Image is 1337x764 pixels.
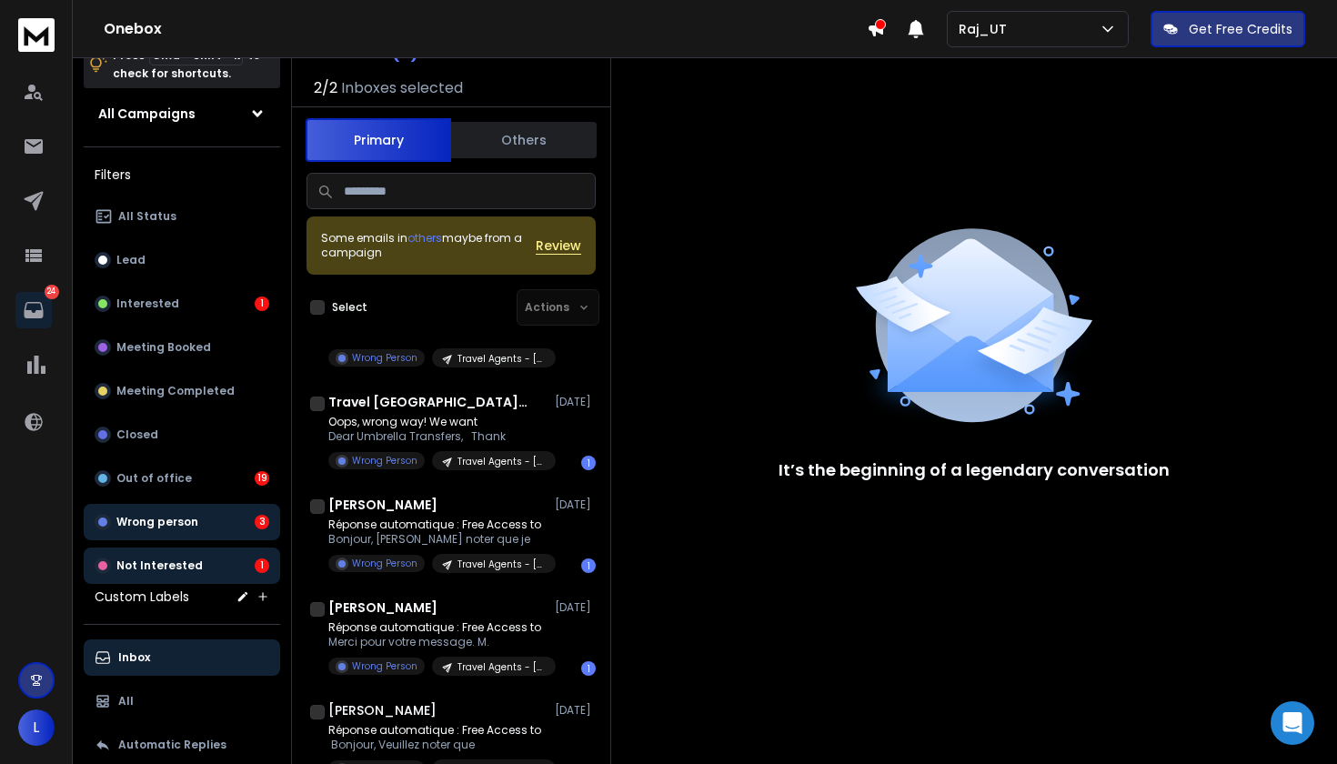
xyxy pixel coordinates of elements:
[113,46,260,83] p: Press to check for shortcuts.
[321,231,536,260] div: Some emails in maybe from a campaign
[328,393,528,411] h1: Travel [GEOGRAPHIC_DATA] Support
[104,18,867,40] h1: Onebox
[84,683,280,719] button: All
[341,77,463,99] h3: Inboxes selected
[457,660,545,674] p: Travel Agents - [GEOGRAPHIC_DATA] Cities Part 1 - [GEOGRAPHIC_DATA] C/ O.A - [DATE]
[328,635,547,649] p: Merci pour votre message. M.
[581,661,596,676] div: 1
[84,162,280,187] h3: Filters
[95,588,189,606] h3: Custom Labels
[328,598,437,617] h1: [PERSON_NAME]
[18,709,55,746] button: L
[555,498,596,512] p: [DATE]
[84,417,280,453] button: Closed
[328,496,437,514] h1: [PERSON_NAME]
[352,454,417,467] p: Wrong Person
[457,558,545,571] p: Travel Agents - [GEOGRAPHIC_DATA] Cities Part 2 - [GEOGRAPHIC_DATA] C/ O.A - [DATE]
[118,738,226,752] p: Automatic Replies
[306,118,451,162] button: Primary
[18,18,55,52] img: logo
[328,620,547,635] p: Réponse automatique : Free Access to
[451,120,597,160] button: Others
[84,727,280,763] button: Automatic Replies
[84,504,280,540] button: Wrong person3
[116,427,158,442] p: Closed
[118,694,134,709] p: All
[555,395,596,409] p: [DATE]
[98,105,196,123] h1: All Campaigns
[328,723,547,738] p: Réponse automatique : Free Access to
[328,738,547,752] p: Bonjour, Veuillez noter que
[116,297,179,311] p: Interested
[555,600,596,615] p: [DATE]
[457,455,545,468] p: Travel Agents - [GEOGRAPHIC_DATA] Cities Part 2 - [GEOGRAPHIC_DATA] C/ O.A - [DATE]
[352,659,417,673] p: Wrong Person
[45,285,59,299] p: 24
[116,384,235,398] p: Meeting Completed
[581,456,596,470] div: 1
[84,95,280,132] button: All Campaigns
[352,557,417,570] p: Wrong Person
[116,340,211,355] p: Meeting Booked
[84,548,280,584] button: Not Interested1
[959,20,1014,38] p: Raj_UT
[352,351,417,365] p: Wrong Person
[536,236,581,255] button: Review
[314,43,419,61] h1: All Inbox(s)
[116,515,198,529] p: Wrong person
[1271,701,1314,745] div: Open Intercom Messenger
[84,373,280,409] button: Meeting Completed
[328,415,547,429] p: Oops, wrong way! We want
[255,515,269,529] div: 3
[328,701,437,719] h1: [PERSON_NAME]
[84,286,280,322] button: Interested1
[328,532,547,547] p: Bonjour, [PERSON_NAME] noter que je
[84,329,280,366] button: Meeting Booked
[116,471,192,486] p: Out of office
[118,209,176,224] p: All Status
[255,297,269,311] div: 1
[116,253,146,267] p: Lead
[555,703,596,718] p: [DATE]
[314,77,337,99] span: 2 / 2
[84,198,280,235] button: All Status
[407,230,442,246] span: others
[255,471,269,486] div: 19
[457,352,545,366] p: Travel Agents - [GEOGRAPHIC_DATA] Cities - [GEOGRAPHIC_DATA] C/ O.A - [DATE]
[84,460,280,497] button: Out of office19
[116,558,203,573] p: Not Interested
[118,650,150,665] p: Inbox
[581,558,596,573] div: 1
[255,558,269,573] div: 1
[15,292,52,328] a: 24
[1189,20,1292,38] p: Get Free Credits
[328,429,547,444] p: Dear Umbrella Transfers, Thank
[332,300,367,315] label: Select
[84,242,280,278] button: Lead
[779,457,1170,483] p: It’s the beginning of a legendary conversation
[84,639,280,676] button: Inbox
[328,518,547,532] p: Réponse automatique : Free Access to
[1151,11,1305,47] button: Get Free Credits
